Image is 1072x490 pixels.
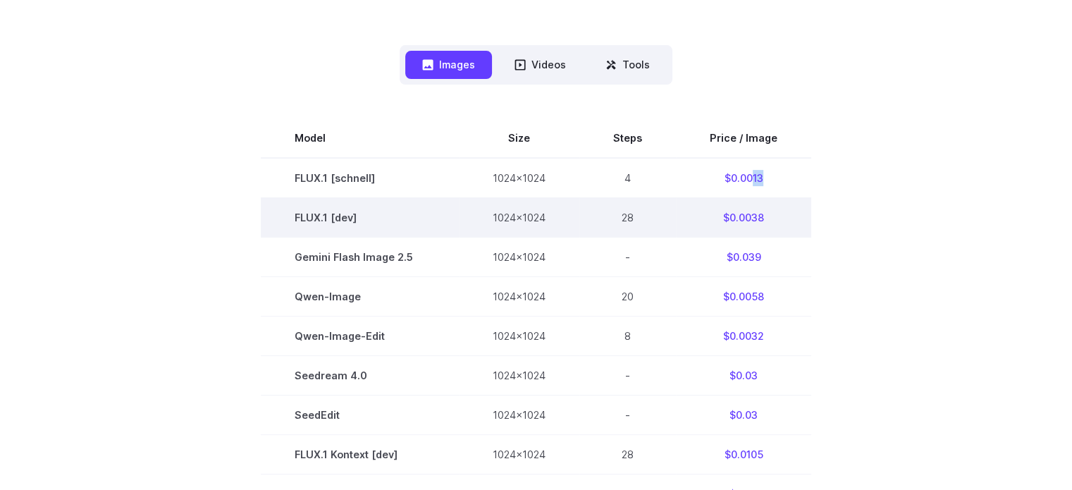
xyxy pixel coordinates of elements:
[261,276,459,316] td: Qwen-Image
[459,355,579,395] td: 1024x1024
[261,316,459,355] td: Qwen-Image-Edit
[405,51,492,78] button: Images
[676,197,811,237] td: $0.0038
[676,395,811,434] td: $0.03
[498,51,583,78] button: Videos
[261,434,459,474] td: FLUX.1 Kontext [dev]
[676,316,811,355] td: $0.0032
[579,237,676,276] td: -
[579,434,676,474] td: 28
[579,158,676,198] td: 4
[459,118,579,158] th: Size
[459,434,579,474] td: 1024x1024
[459,237,579,276] td: 1024x1024
[261,197,459,237] td: FLUX.1 [dev]
[676,158,811,198] td: $0.0013
[459,197,579,237] td: 1024x1024
[579,316,676,355] td: 8
[459,395,579,434] td: 1024x1024
[261,118,459,158] th: Model
[459,316,579,355] td: 1024x1024
[676,276,811,316] td: $0.0058
[676,355,811,395] td: $0.03
[579,197,676,237] td: 28
[295,249,425,265] span: Gemini Flash Image 2.5
[676,434,811,474] td: $0.0105
[589,51,667,78] button: Tools
[579,118,676,158] th: Steps
[261,158,459,198] td: FLUX.1 [schnell]
[579,355,676,395] td: -
[459,158,579,198] td: 1024x1024
[676,237,811,276] td: $0.039
[261,355,459,395] td: Seedream 4.0
[579,276,676,316] td: 20
[459,276,579,316] td: 1024x1024
[676,118,811,158] th: Price / Image
[261,395,459,434] td: SeedEdit
[579,395,676,434] td: -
